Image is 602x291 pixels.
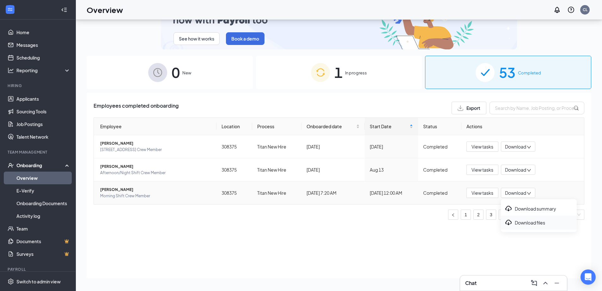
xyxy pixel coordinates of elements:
div: Open Intercom Messenger [581,269,596,285]
td: 308375 [216,181,252,204]
a: 2 [474,210,483,219]
span: 53 [499,61,515,83]
span: Start Date [370,123,409,130]
span: View tasks [471,143,493,150]
span: Employees completed onboarding [94,102,179,114]
h3: Chat [465,280,477,287]
div: Completed [423,143,456,150]
a: Home [16,26,70,39]
th: Status [418,118,461,135]
div: [DATE] [370,143,413,150]
svg: Download [505,205,512,212]
td: 308375 [216,158,252,181]
a: Job Postings [16,118,70,130]
a: DocumentsCrown [16,235,70,248]
button: Export [452,102,486,114]
span: Download [505,143,526,150]
span: Morning Shift Crew Member [100,193,211,199]
button: View tasks [466,188,498,198]
div: Download summary [505,205,573,212]
svg: ComposeMessage [530,279,538,287]
button: ComposeMessage [529,278,539,288]
div: Onboarding [16,162,65,168]
button: View tasks [466,142,498,152]
a: Applicants [16,92,70,105]
svg: ChevronUp [542,279,549,287]
span: Afternoon/Night Shift Crew Member [100,170,211,176]
li: Previous Page [448,210,458,220]
span: View tasks [471,189,493,196]
th: Actions [461,118,584,135]
div: Payroll [8,267,69,272]
div: Hiring [8,83,69,88]
span: down [527,191,531,196]
span: [PERSON_NAME] [100,187,211,193]
svg: WorkstreamLogo [7,6,13,13]
td: Titan New Hire [252,135,301,158]
th: Location [216,118,252,135]
span: [PERSON_NAME] [100,140,211,147]
span: Completed [518,70,541,76]
span: View tasks [471,166,493,173]
div: Completed [423,166,456,173]
svg: Collapse [61,7,67,13]
span: down [527,145,531,149]
span: Download [505,190,526,196]
div: [DATE] [307,143,360,150]
td: Titan New Hire [252,181,301,204]
span: New [182,70,191,76]
span: [PERSON_NAME] [100,163,211,170]
a: Talent Network [16,130,70,143]
th: Onboarded date [301,118,365,135]
button: See how it works [173,32,220,45]
span: [STREET_ADDRESS] Crew Member [100,147,211,153]
svg: Download [505,219,512,226]
span: Export [466,106,480,110]
span: 1 [334,61,343,83]
a: Messages [16,39,70,51]
div: Switch to admin view [16,278,61,285]
svg: Notifications [553,6,561,14]
li: 2 [473,210,483,220]
span: Download [505,167,526,173]
div: Download files [505,219,573,226]
button: View tasks [466,165,498,175]
button: Book a demo [226,32,265,45]
div: [DATE] 7:20 AM [307,189,360,196]
div: Team Management [8,149,69,155]
svg: Analysis [8,67,14,73]
a: Overview [16,172,70,184]
span: In progress [345,70,367,76]
div: Aug 13 [370,166,413,173]
input: Search by Name, Job Posting, or Process [490,102,584,114]
svg: UserCheck [8,162,14,168]
span: left [451,213,455,217]
a: Scheduling [16,51,70,64]
button: ChevronUp [540,278,550,288]
a: 3 [486,210,496,219]
a: Team [16,222,70,235]
a: Onboarding Documents [16,197,70,210]
a: Sourcing Tools [16,105,70,118]
a: E-Verify [16,184,70,197]
td: 308375 [216,135,252,158]
li: 1 [461,210,471,220]
span: down [527,168,531,173]
div: Reporting [16,67,71,73]
a: Activity log [16,210,70,222]
th: Employee [94,118,216,135]
div: [DATE] [307,166,360,173]
span: Onboarded date [307,123,355,130]
a: 1 [461,210,471,219]
svg: Minimize [553,279,561,287]
div: Completed [423,189,456,196]
div: [DATE] 12:00 AM [370,189,413,196]
div: CL [583,7,587,12]
svg: Settings [8,278,14,285]
button: Minimize [552,278,562,288]
a: SurveysCrown [16,248,70,260]
span: 0 [172,61,180,83]
h1: Overview [87,4,123,15]
svg: QuestionInfo [567,6,575,14]
th: Process [252,118,301,135]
